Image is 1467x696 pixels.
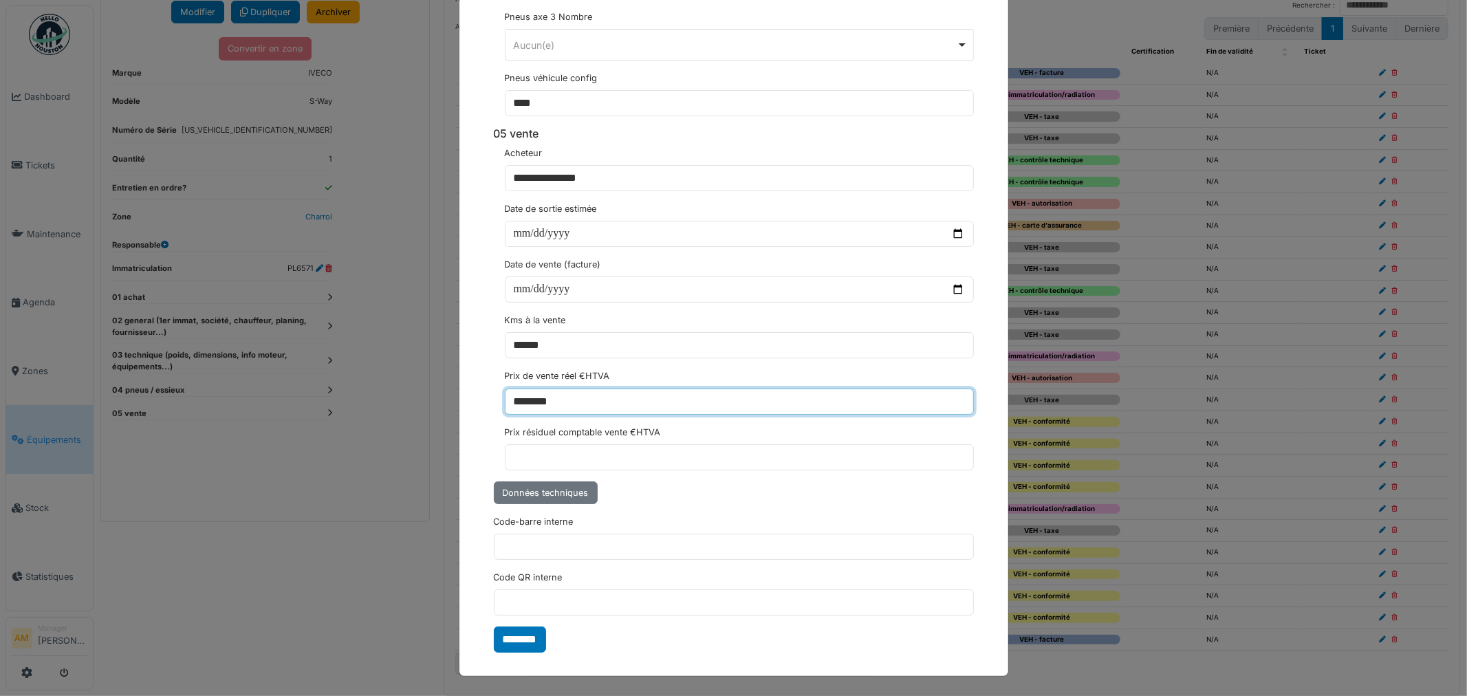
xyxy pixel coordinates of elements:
[494,127,974,140] h6: 05 vente
[505,10,593,23] label: Pneus axe 3 Nombre
[505,146,543,160] label: Acheteur
[505,369,610,382] label: Prix de vente réel €HTVA
[494,571,563,584] label: Code QR interne
[494,481,598,504] div: Données techniques
[494,515,574,528] label: Code-barre interne
[505,314,566,327] label: Kms à la vente
[505,202,597,215] label: Date de sortie estimée
[505,258,601,271] label: Date de vente (facture)
[505,426,661,439] label: Prix résiduel comptable vente €HTVA
[505,72,598,85] label: Pneus véhicule config
[513,38,957,52] div: Aucun(e)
